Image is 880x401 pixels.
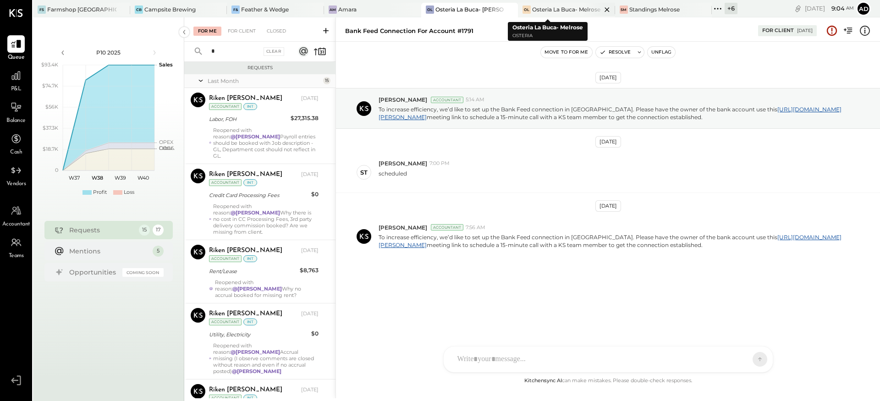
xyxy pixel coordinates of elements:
div: [DATE] [301,95,319,102]
div: CB [135,5,143,14]
div: $0 [311,329,319,338]
a: Teams [0,234,32,260]
div: [DATE] [301,310,319,318]
div: For Me [193,27,221,36]
div: Mentions [69,247,148,256]
div: int [243,255,257,262]
a: [URL][DOMAIN_NAME][PERSON_NAME] [379,106,841,121]
div: Bank feed connection for account #1791 [345,27,473,35]
div: Utility, Electricity [209,330,308,339]
div: Reopened with reason: Why there is no cost in CC Processing Fees, 3rd party delivery commission b... [213,203,319,235]
span: 7:56 AM [466,224,485,231]
div: $27,315.38 [291,114,319,123]
div: Opportunities [69,268,118,277]
text: 0 [55,167,58,173]
text: $74.7K [42,82,58,89]
text: W37 [69,175,80,181]
button: Move to for me [541,47,592,58]
span: Cash [10,148,22,157]
div: For Client [762,27,794,34]
span: Balance [6,117,26,125]
text: W40 [137,175,148,181]
span: [PERSON_NAME] [379,224,427,231]
text: $56K [45,104,58,110]
strong: @[PERSON_NAME] [231,209,280,216]
div: For Client [223,27,260,36]
div: 15 [323,77,330,84]
div: Amara [338,5,357,13]
a: Balance [0,99,32,125]
span: 5:14 AM [466,96,484,104]
a: [URL][DOMAIN_NAME][PERSON_NAME] [379,234,841,248]
span: Queue [8,54,25,62]
div: Accountant [209,179,242,186]
div: Accountant [431,97,463,103]
div: OL [522,5,531,14]
button: Resolve [596,47,634,58]
text: Occu... [159,145,175,151]
button: Unflag [648,47,675,58]
strong: @[PERSON_NAME] [232,368,281,374]
a: Vendors [0,162,32,188]
div: Reopened with reason: Accrual missing (I observe comments are closed without reason and even if n... [213,342,319,374]
div: [DATE] [301,171,319,178]
div: Farmshop [GEOGRAPHIC_DATA][PERSON_NAME] [47,5,116,13]
div: [DATE] [301,247,319,254]
span: Accountant [2,220,30,229]
div: [DATE] [595,136,621,148]
div: Requests [189,65,331,71]
div: Riken [PERSON_NAME] [209,170,282,179]
div: [DATE] [805,4,854,13]
div: int [243,319,257,325]
div: [DATE] [595,72,621,83]
div: Riken [PERSON_NAME] [209,94,282,103]
button: Ad [856,1,871,16]
div: Reopened with reason: Payroll entries should be booked with Job description - GL, Department cost... [213,127,319,159]
div: Coming Soon [122,268,164,277]
text: W39 [114,175,126,181]
a: P&L [0,67,32,93]
div: Reopened with reason: Why no accrual booked for missing rent? [215,279,319,298]
a: Accountant [0,202,32,229]
strong: @[PERSON_NAME] [231,349,280,355]
div: 15 [139,225,150,236]
p: scheduled [379,170,407,185]
div: [DATE] [797,27,813,34]
div: Credit Card Processing Fees [209,191,308,200]
div: $8,763 [300,266,319,275]
span: P&L [11,85,22,93]
text: Sales [159,61,173,68]
p: To increase efficiency, we’d like to set up the Bank Feed connection in [GEOGRAPHIC_DATA]. Please... [379,105,848,121]
p: Osteria [512,32,583,40]
div: Standings Melrose [629,5,680,13]
div: Labor, FOH [209,115,288,124]
div: Accountant [209,103,242,110]
div: [DATE] [301,386,319,394]
p: To increase efficiency, we’d like to set up the Bank Feed connection in [GEOGRAPHIC_DATA]. Please... [379,233,848,249]
div: Requests [69,225,134,235]
div: Am [329,5,337,14]
div: Profit [93,189,107,196]
div: 17 [153,225,164,236]
span: [PERSON_NAME] [379,96,427,104]
div: FS [38,5,46,14]
div: Last Month [208,77,321,85]
div: SM [620,5,628,14]
text: $37.3K [43,125,58,131]
div: Clear [264,47,285,56]
div: [DATE] [595,200,621,212]
span: 7:00 PM [429,160,450,167]
div: Feather & Wedge [241,5,289,13]
strong: @[PERSON_NAME] [232,286,282,292]
div: Closed [262,27,291,36]
div: Osteria La Buca- [PERSON_NAME][GEOGRAPHIC_DATA] [435,5,505,13]
b: Osteria La Buca- Melrose [512,24,583,31]
strong: @[PERSON_NAME] [231,133,280,140]
span: Vendors [6,180,26,188]
div: int [243,103,257,110]
div: st [360,168,368,177]
a: Queue [0,35,32,62]
div: F& [231,5,240,14]
div: Osteria La Buca- Melrose [532,5,600,13]
text: OPEX [159,139,174,145]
